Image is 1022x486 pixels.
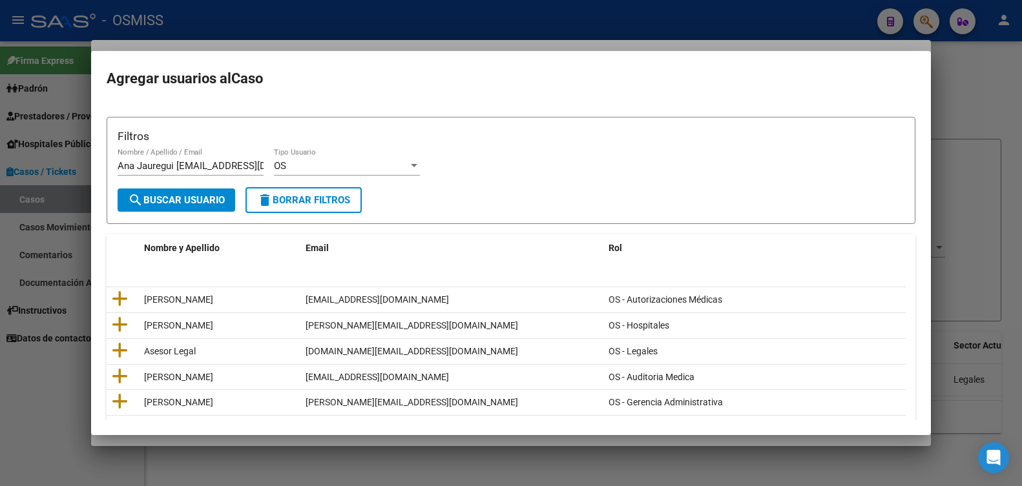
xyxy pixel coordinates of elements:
span: [PERSON_NAME] [144,397,213,407]
datatable-header-cell: Nombre y Apellido [139,234,300,262]
span: Asesor Legal [144,346,196,356]
button: Borrar Filtros [245,187,362,213]
span: [PERSON_NAME] [144,372,213,382]
div: Open Intercom Messenger [978,442,1009,473]
datatable-header-cell: Rol [603,234,906,262]
span: [PERSON_NAME][EMAIL_ADDRESS][DOMAIN_NAME] [306,320,518,330]
span: Rol [609,243,622,253]
span: [DOMAIN_NAME][EMAIL_ADDRESS][DOMAIN_NAME] [306,346,518,356]
h3: Filtros [118,128,904,145]
span: OS [274,160,286,172]
span: Nombre y Apellido [144,243,220,253]
span: [EMAIL_ADDRESS][DOMAIN_NAME] [306,294,449,305]
span: OS - Auditoria Medica [609,372,694,382]
h2: Agregar usuarios al [107,66,915,91]
span: [EMAIL_ADDRESS][DOMAIN_NAME] [306,372,449,382]
span: OS - Legales [609,346,658,356]
span: [PERSON_NAME] [144,320,213,330]
span: OS - Hospitales [609,320,669,330]
mat-icon: search [128,192,143,208]
span: OS - Autorizaciones Médicas [609,294,722,305]
button: Buscar Usuario [118,188,235,212]
span: [PERSON_NAME][EMAIL_ADDRESS][DOMAIN_NAME] [306,397,518,407]
span: [PERSON_NAME] [144,294,213,305]
datatable-header-cell: Email [300,234,603,262]
span: OS - Gerencia Administrativa [609,397,723,407]
span: Buscar Usuario [128,194,225,206]
span: Borrar Filtros [257,194,350,206]
mat-icon: delete [257,192,273,208]
span: Email [306,243,329,253]
span: Caso [231,70,263,86]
